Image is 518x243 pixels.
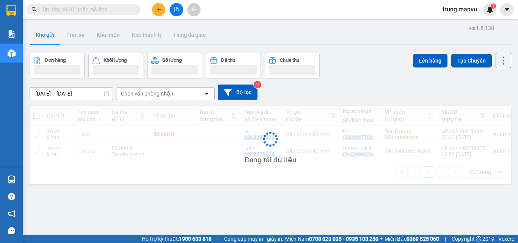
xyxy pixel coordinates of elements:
span: trung.manvu [436,5,483,14]
button: Kho thanh lý [126,26,168,44]
div: Đơn hàng [45,58,66,63]
span: copyright [476,236,481,241]
span: Hỗ trợ kỹ thuật: [142,235,212,243]
span: search [31,7,37,12]
img: icon-new-feature [487,6,493,13]
strong: 0369 525 060 [407,236,439,242]
sup: 2 [254,81,261,88]
button: Trên xe [60,26,91,44]
span: | [217,235,218,243]
span: notification [8,210,15,217]
div: Số lượng [162,58,182,63]
input: Tìm tên, số ĐT hoặc mã đơn [42,5,131,14]
button: Đã thu [206,53,261,79]
button: Số lượng [147,53,202,79]
button: Lên hàng [413,54,447,67]
button: Tạo Chuyến [451,54,492,67]
div: Đang tải dữ liệu [245,154,297,166]
button: Khối lượng [88,53,143,79]
div: ver 1.8.138 [469,24,494,32]
svg: open [204,91,210,97]
input: Select a date range. [30,88,113,100]
sup: 1 [491,3,496,9]
button: Hàng đã giao [168,26,212,44]
span: Miền Bắc [385,235,439,243]
button: Chưa thu [265,53,320,79]
span: file-add [174,7,179,12]
span: Cung cấp máy in - giấy in: [224,235,283,243]
button: Kho nhận [91,26,126,44]
button: aim [187,3,201,16]
div: Chọn văn phòng nhận [121,90,173,97]
span: ⚪️ [380,237,383,240]
img: warehouse-icon [8,49,16,57]
div: Đã thu [221,58,235,63]
div: Chưa thu [280,58,299,63]
button: caret-down [500,3,513,16]
img: solution-icon [8,30,16,38]
strong: 0708 023 035 - 0935 103 250 [309,236,378,242]
button: Kho gửi [30,26,60,44]
strong: 1900 633 818 [179,236,212,242]
div: Khối lượng [104,58,127,63]
img: warehouse-icon [8,176,16,183]
span: Miền Nam [285,235,378,243]
img: logo-vxr [6,5,16,16]
button: Đơn hàng [30,53,85,79]
span: caret-down [504,6,510,13]
span: message [8,227,15,234]
button: file-add [170,3,183,16]
span: question-circle [8,193,15,200]
button: plus [152,3,165,16]
span: aim [191,7,196,12]
span: 1 [492,3,494,9]
button: Bộ lọc [218,85,257,100]
span: plus [156,7,162,12]
span: | [445,235,446,243]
